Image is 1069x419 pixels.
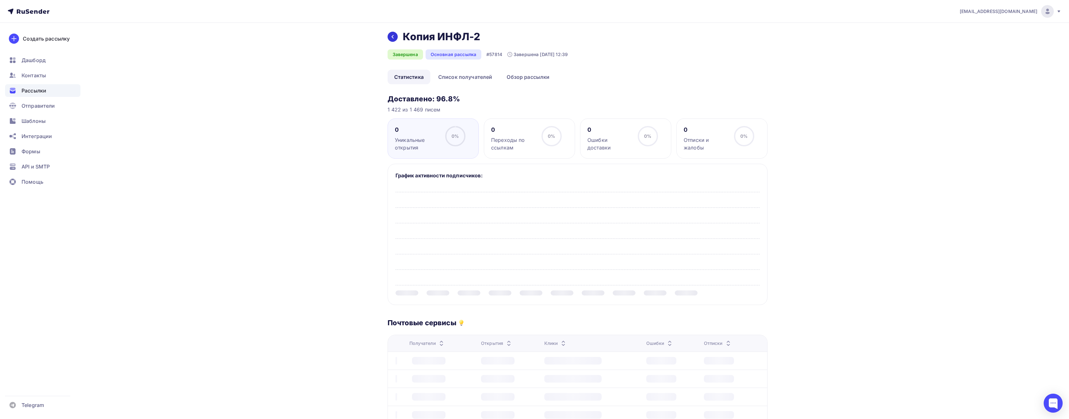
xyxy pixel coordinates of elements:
span: Шаблоны [22,117,46,125]
h2: Копия ИНФЛ-2 [403,30,480,43]
a: Отправители [5,99,80,112]
a: Список получателей [432,70,499,84]
span: API и SMTP [22,163,50,170]
div: Открытия [481,340,513,346]
span: Формы [22,148,40,155]
div: 0 [684,126,728,134]
div: Отписки [704,340,732,346]
div: 1 422 из 1 469 писем [388,106,768,113]
span: Отправители [22,102,55,110]
a: [EMAIL_ADDRESS][DOMAIN_NAME] [960,5,1061,18]
div: 0 [587,126,632,134]
span: 0% [644,133,651,139]
div: Ошибки доставки [587,136,632,151]
div: Клики [544,340,567,346]
div: Ошибки [646,340,674,346]
span: Контакты [22,72,46,79]
div: Завершена [388,49,423,60]
h5: График активности подписчиков: [395,172,760,179]
div: 0 [395,126,440,134]
a: Формы [5,145,80,158]
a: Контакты [5,69,80,82]
div: Уникальные открытия [395,136,440,151]
div: Переходы по ссылкам [491,136,536,151]
span: Дашборд [22,56,46,64]
a: Статистика [388,70,430,84]
div: Завершена [DATE] 12:39 [507,51,568,58]
span: Telegram [22,401,44,409]
h3: Доставлено: 96.8% [388,94,768,103]
span: Интеграции [22,132,52,140]
span: Помощь [22,178,43,186]
span: 0% [548,133,555,139]
div: Получатели [409,340,445,346]
span: 0% [740,133,748,139]
div: Создать рассылку [23,35,70,42]
h3: Почтовые сервисы [388,318,456,327]
span: [EMAIL_ADDRESS][DOMAIN_NAME] [960,8,1037,15]
a: Шаблоны [5,115,80,127]
div: #57814 [486,51,502,58]
div: Основная рассылка [426,49,481,60]
a: Рассылки [5,84,80,97]
div: 0 [491,126,536,134]
a: Обзор рассылки [500,70,556,84]
div: Отписки и жалобы [684,136,728,151]
span: 0% [452,133,459,139]
span: Рассылки [22,87,46,94]
a: Дашборд [5,54,80,67]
